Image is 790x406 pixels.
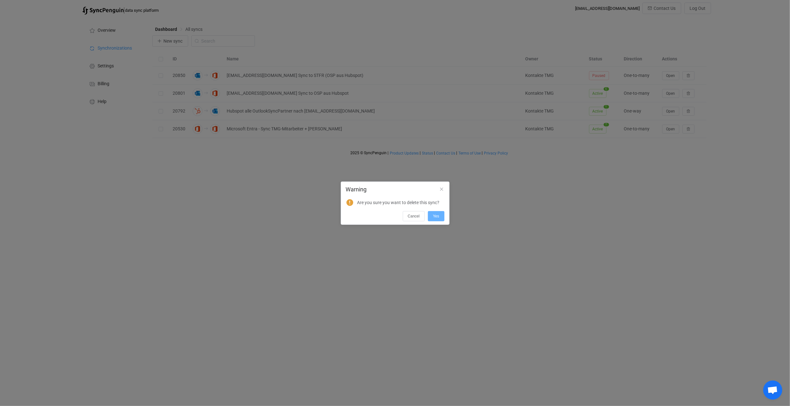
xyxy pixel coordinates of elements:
a: Open chat [763,381,782,400]
button: Yes [428,211,444,221]
span: Yes [433,214,439,218]
button: Cancel [403,211,425,221]
span: Warning [346,186,367,193]
span: Cancel [408,214,420,218]
p: Are you sure you want to delete this sync? [357,199,441,206]
button: Close [439,187,444,192]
